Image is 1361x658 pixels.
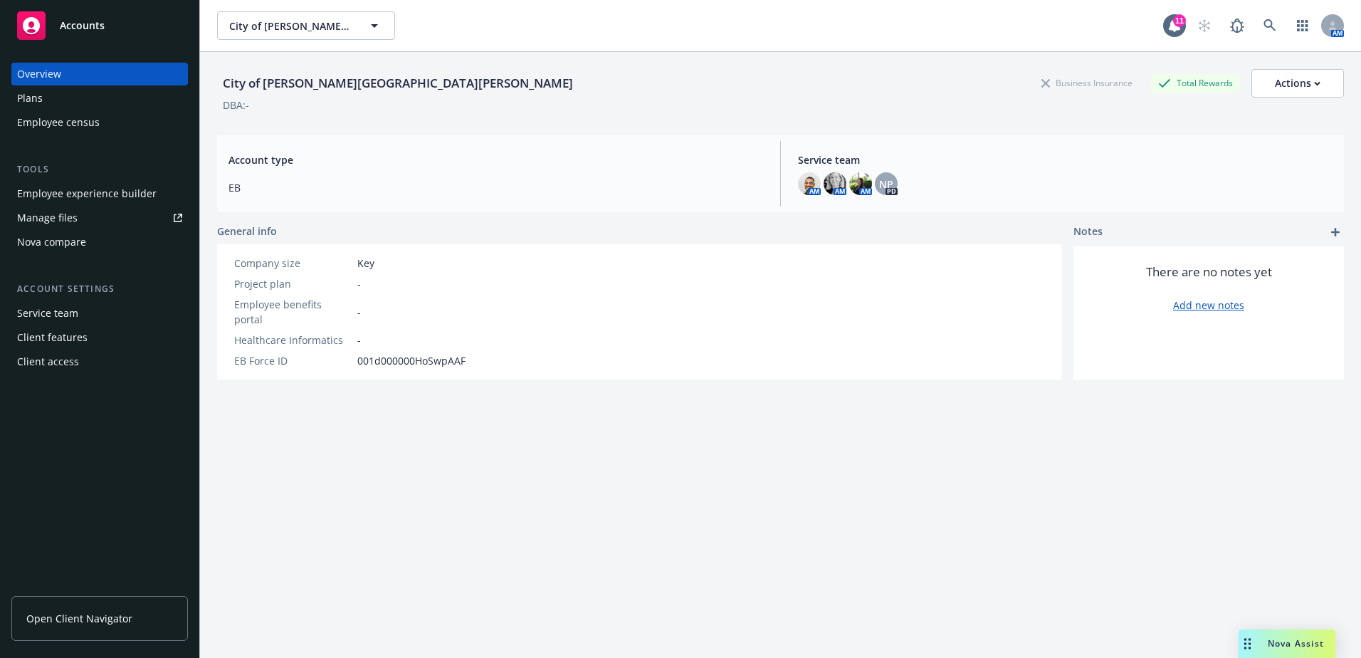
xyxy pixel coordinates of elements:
a: Accounts [11,6,188,46]
a: Employee experience builder [11,182,188,205]
div: Employee experience builder [17,182,157,205]
div: Project plan [234,276,352,291]
a: Overview [11,63,188,85]
button: Nova Assist [1239,630,1335,658]
a: Client access [11,350,188,373]
span: - [357,333,361,348]
span: EB [228,180,763,195]
span: Service team [798,152,1333,167]
div: Overview [17,63,61,85]
span: 001d000000HoSwpAAF [357,353,466,368]
div: Actions [1275,70,1320,97]
img: photo [849,172,872,195]
div: Manage files [17,207,78,229]
div: DBA: - [223,98,249,113]
a: Service team [11,302,188,325]
span: - [357,276,361,291]
a: Client features [11,326,188,349]
a: Start snowing [1190,11,1219,40]
a: Add new notes [1173,298,1244,313]
div: Employee census [17,111,100,134]
a: add [1327,224,1344,241]
a: Report a Bug [1223,11,1251,40]
div: EB Force ID [234,353,352,368]
div: Drag to move [1239,630,1256,658]
div: Plans [17,87,43,110]
a: Manage files [11,207,188,229]
span: Nova Assist [1268,637,1324,649]
div: Nova compare [17,231,86,254]
div: Account settings [11,282,188,296]
span: City of [PERSON_NAME][GEOGRAPHIC_DATA][PERSON_NAME] [229,19,352,33]
a: Nova compare [11,231,188,254]
button: Actions [1251,69,1344,98]
div: Client features [17,326,88,349]
div: Company size [234,256,352,271]
span: - [357,305,361,320]
span: NP [879,177,893,192]
img: photo [824,172,846,195]
div: Client access [17,350,79,373]
span: Accounts [60,20,105,31]
button: City of [PERSON_NAME][GEOGRAPHIC_DATA][PERSON_NAME] [217,11,395,40]
span: Notes [1073,224,1103,241]
div: City of [PERSON_NAME][GEOGRAPHIC_DATA][PERSON_NAME] [217,74,579,93]
div: 11 [1173,14,1186,27]
span: Account type [228,152,763,167]
div: Business Insurance [1034,74,1140,92]
div: Employee benefits portal [234,297,352,327]
a: Switch app [1288,11,1317,40]
span: There are no notes yet [1146,263,1272,281]
div: Total Rewards [1151,74,1240,92]
div: Service team [17,302,78,325]
a: Employee census [11,111,188,134]
span: Open Client Navigator [26,611,132,626]
a: Search [1256,11,1284,40]
span: Key [357,256,374,271]
div: Tools [11,162,188,177]
div: Healthcare Informatics [234,333,352,348]
img: photo [798,172,821,195]
a: Plans [11,87,188,110]
span: General info [217,224,277,239]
